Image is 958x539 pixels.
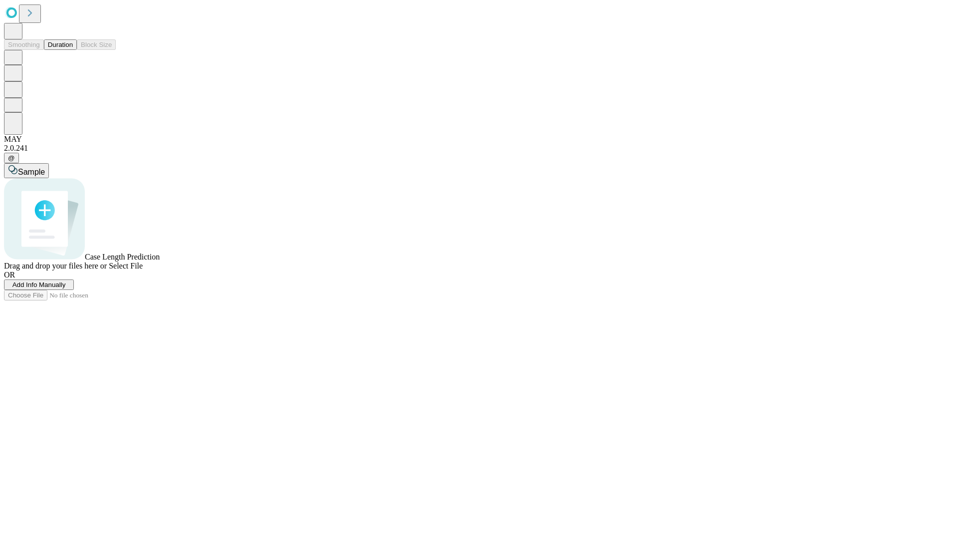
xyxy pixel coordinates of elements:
[12,281,66,288] span: Add Info Manually
[44,39,77,50] button: Duration
[4,39,44,50] button: Smoothing
[4,279,74,290] button: Add Info Manually
[4,163,49,178] button: Sample
[4,135,954,144] div: MAY
[8,154,15,162] span: @
[4,144,954,153] div: 2.0.241
[85,253,160,261] span: Case Length Prediction
[4,262,107,270] span: Drag and drop your files here or
[109,262,143,270] span: Select File
[77,39,116,50] button: Block Size
[4,153,19,163] button: @
[4,270,15,279] span: OR
[18,168,45,176] span: Sample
